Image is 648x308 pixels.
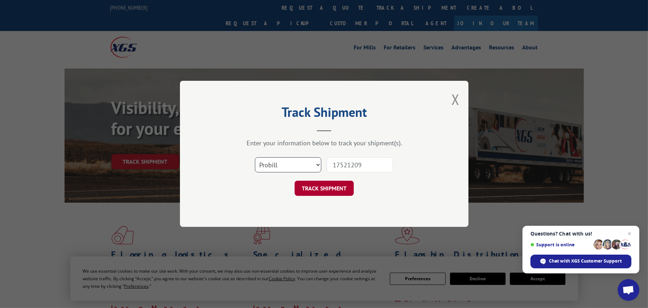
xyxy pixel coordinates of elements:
h2: Track Shipment [216,107,432,121]
button: TRACK SHIPMENT [295,181,354,196]
span: Chat with XGS Customer Support [549,258,622,264]
div: Enter your information below to track your shipment(s). [216,139,432,148]
span: Close chat [625,229,634,238]
div: Chat with XGS Customer Support [530,255,631,268]
input: Number(s) [327,158,393,173]
span: Support is online [530,242,591,247]
button: Close modal [451,90,459,109]
div: Open chat [618,279,639,301]
span: Questions? Chat with us! [530,231,631,237]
